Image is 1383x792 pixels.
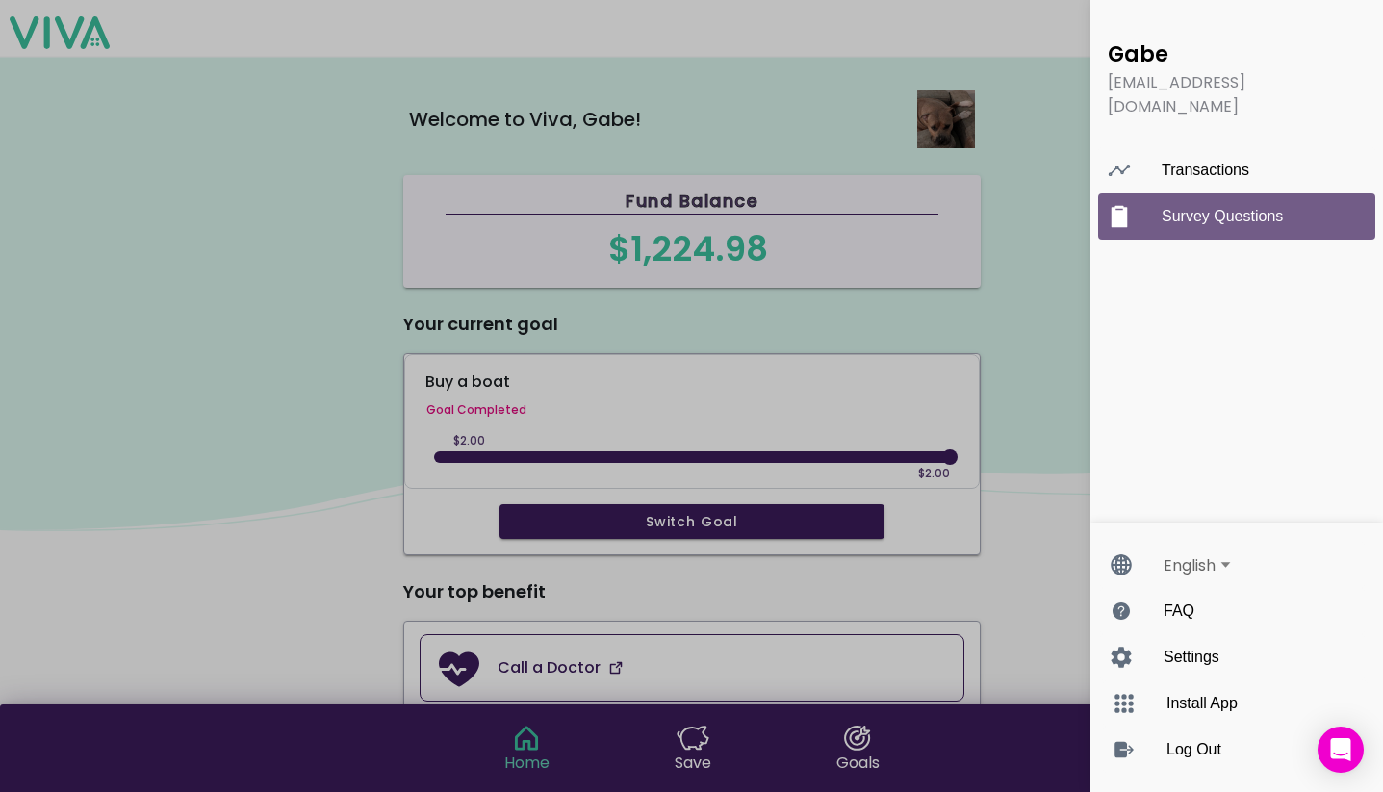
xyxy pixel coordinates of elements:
[1166,741,1343,758] ion-label: Log Out
[1166,695,1343,712] ion-label: Install App
[1100,588,1383,634] a: FAQ
[1098,70,1375,118] ion-note: [EMAIL_ADDRESS][DOMAIN_NAME]
[1098,38,1375,70] ion-list-header: Gabe
[1162,208,1350,225] ion-label: Survey Questions
[1162,162,1350,179] ion-label: Transactions
[1318,727,1364,773] div: Open Intercom Messenger
[1100,634,1383,680] a: Settings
